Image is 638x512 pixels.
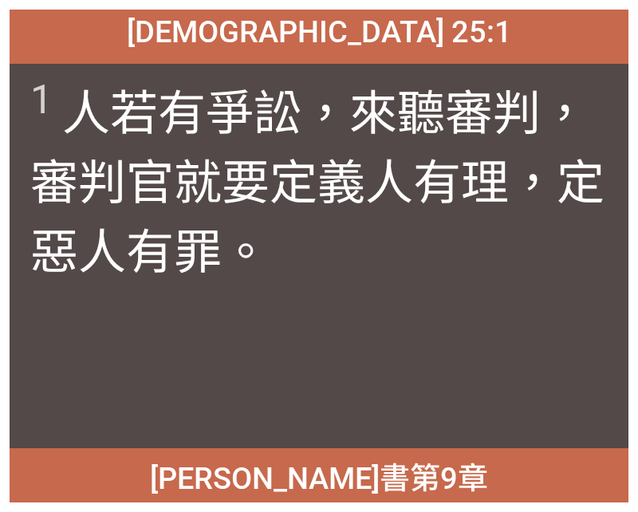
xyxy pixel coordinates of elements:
wh7379: ，來 [30,85,605,281]
wh5066: 聽審判 [30,85,605,281]
span: 人 [30,74,608,282]
wh7563: 有罪 [126,224,270,281]
wh4941: ，審判官就要定 [30,85,605,281]
wh8199: 義人 [30,155,605,281]
wh6662: 有理 [30,155,605,281]
span: [DEMOGRAPHIC_DATA] 25:1 [127,14,512,49]
wh582: 若有爭訟 [30,85,605,281]
wh6663: ，定惡人 [30,155,605,281]
wh7561: 。 [222,224,270,281]
sup: 1 [30,77,53,123]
